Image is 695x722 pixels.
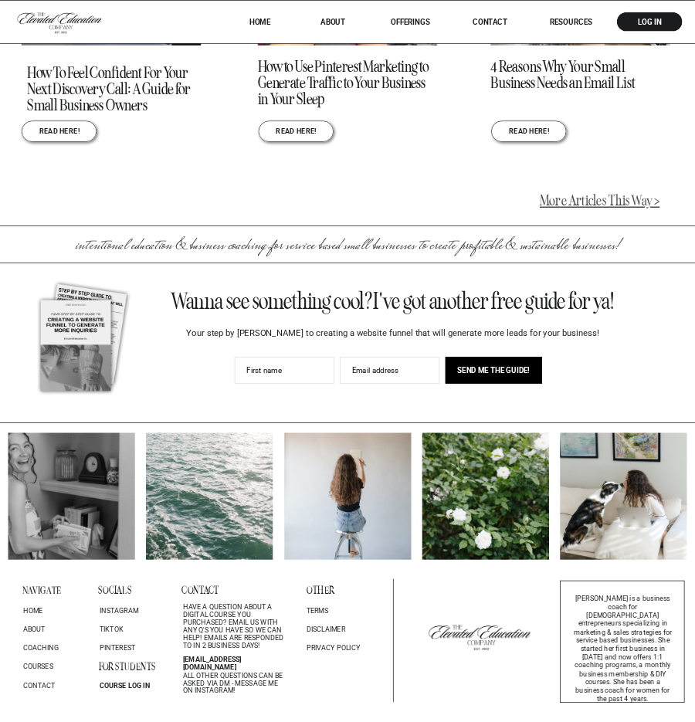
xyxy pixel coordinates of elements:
a: contact [23,678,76,693]
a: 4 Reasons Why Your Small Business Needs an Email List [490,56,635,93]
h3: OTHER [307,585,365,598]
a: courses [23,659,76,673]
a: home [23,603,86,618]
p: Your step by [PERSON_NAME] to creating a website funnel that will generate more leads for your bu... [175,327,610,341]
a: More Articles This Way > [540,192,659,210]
h3: navigate [22,585,77,598]
span: l address [368,365,399,374]
h3: socials [98,585,178,598]
a: instagram [100,603,151,618]
a: disclaimer [307,622,365,636]
span: SEND ME THE GUIDE! [457,365,530,374]
p: intentional education & business coaching for service based small businesses to create profitable... [71,236,624,251]
a: coaching [23,640,86,655]
p: terms [307,603,365,618]
p: [PERSON_NAME] is a business coach for [DEMOGRAPHIC_DATA] entrepreneurs specializing in marketing ... [572,594,673,688]
a: REad here! [509,127,550,136]
h3: contact [181,585,262,598]
h3: Wanna see something cool? I've got another free guide for ya! [139,290,646,312]
a: Contact [465,18,516,26]
a: About [312,18,353,26]
a: HOME [234,18,286,26]
a: RESOURCES [534,18,608,26]
a: REad here! [276,127,317,136]
a: How to Use Pinterest Marketing to Generate Traffic to Your Business in Your Sleep [258,56,429,109]
a: log in [627,18,673,26]
a: How To Feel Confident For Your Next Discovery Call: A Guide for Small Business Owners [27,63,191,115]
a: pinterest [100,640,160,655]
a: [EMAIL_ADDRESS][DOMAIN_NAME] [183,656,286,663]
span: Firs [246,365,259,374]
a: about [23,622,86,636]
a: offerings [374,18,446,26]
a: REad here! [39,127,80,136]
p: All other questions can be asked via DM - message me on Instagram! [183,672,286,700]
button: SEND ME THE GUIDE! [445,357,542,384]
a: privacy policy [307,640,368,655]
h3: for students [99,661,171,672]
a: tiktok [100,622,151,636]
span: t name [259,365,282,374]
span: Emai [352,365,368,374]
p: Have a question about a digital course you purchased? Email us with any q's you have so we can he... [183,603,286,651]
a: course log in [100,678,164,693]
